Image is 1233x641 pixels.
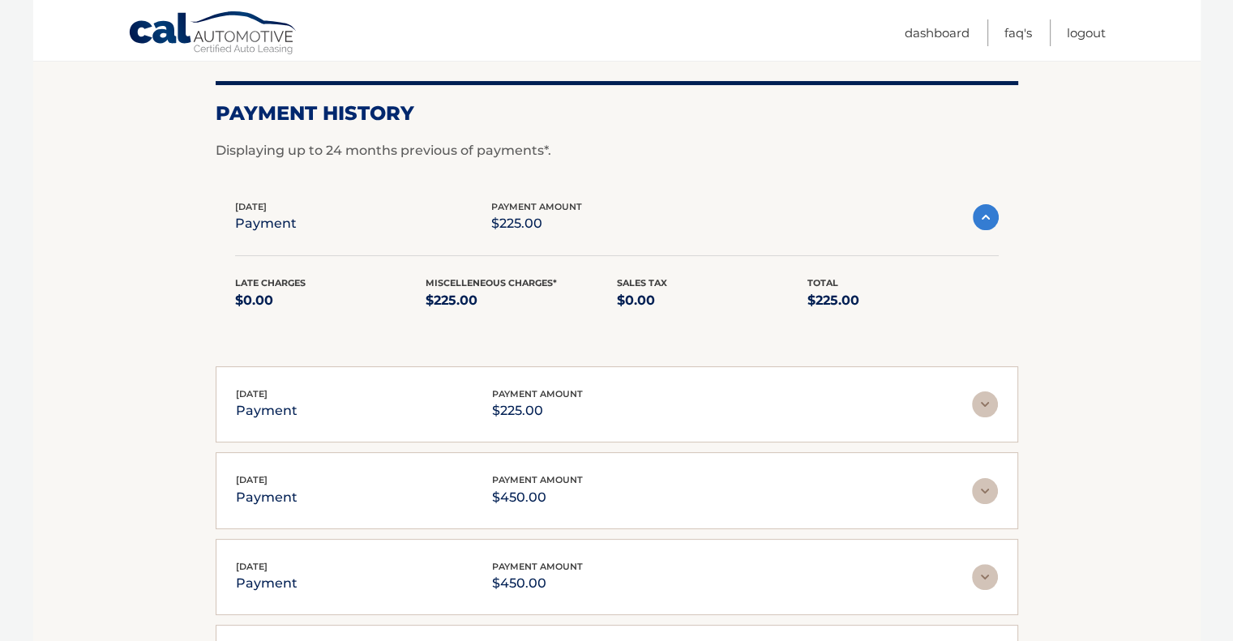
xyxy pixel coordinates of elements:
p: $450.00 [492,572,583,595]
img: accordion-active.svg [973,204,999,230]
span: [DATE] [236,388,268,400]
p: $0.00 [617,289,808,312]
a: Logout [1067,19,1106,46]
span: payment amount [492,388,583,400]
h2: Payment History [216,101,1018,126]
p: $225.00 [492,400,583,422]
p: $225.00 [807,289,999,312]
p: Displaying up to 24 months previous of payments*. [216,141,1018,160]
span: [DATE] [236,474,268,485]
span: [DATE] [236,561,268,572]
img: accordion-rest.svg [972,391,998,417]
img: accordion-rest.svg [972,478,998,504]
p: $225.00 [491,212,582,235]
span: Miscelleneous Charges* [426,277,557,288]
a: Dashboard [905,19,970,46]
span: payment amount [492,474,583,485]
p: payment [236,400,298,422]
p: $225.00 [426,289,617,312]
p: payment [236,572,298,595]
p: payment [236,486,298,509]
p: $0.00 [235,289,426,312]
span: Late Charges [235,277,306,288]
img: accordion-rest.svg [972,564,998,590]
a: Cal Automotive [128,11,298,58]
span: Total [807,277,838,288]
p: payment [235,212,297,235]
span: [DATE] [235,201,267,212]
span: payment amount [492,561,583,572]
a: FAQ's [1004,19,1032,46]
p: $450.00 [492,486,583,509]
span: Sales Tax [617,277,667,288]
span: payment amount [491,201,582,212]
